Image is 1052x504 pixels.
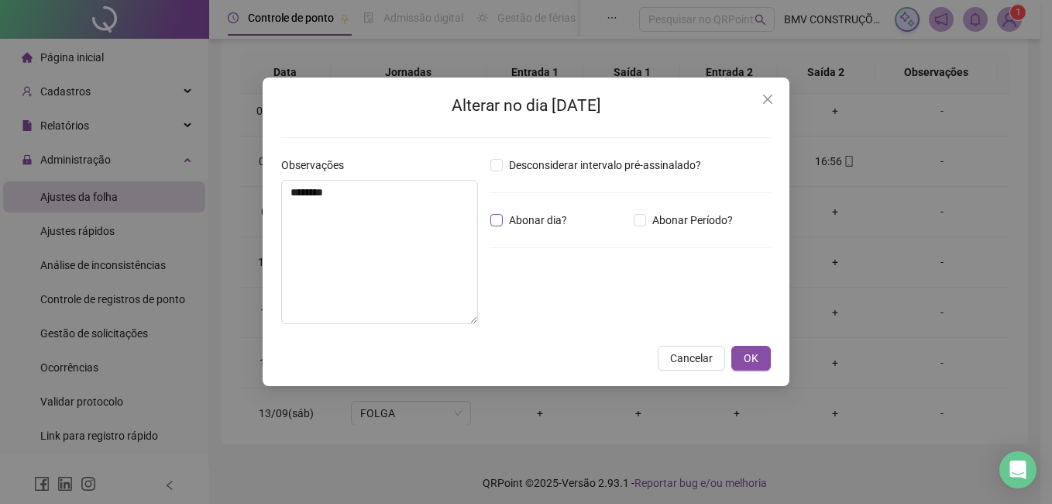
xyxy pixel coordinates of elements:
button: OK [731,346,771,371]
span: Desconsiderar intervalo pré-assinalado? [503,157,707,174]
span: Abonar Período? [646,212,739,229]
span: close [761,93,774,105]
span: Cancelar [670,350,713,367]
label: Observações [281,157,354,174]
span: OK [744,350,758,367]
button: Cancelar [658,346,725,371]
div: Open Intercom Messenger [999,451,1037,488]
h2: Alterar no dia [DATE] [281,93,771,119]
span: Abonar dia? [503,212,573,229]
button: Close [755,87,780,112]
